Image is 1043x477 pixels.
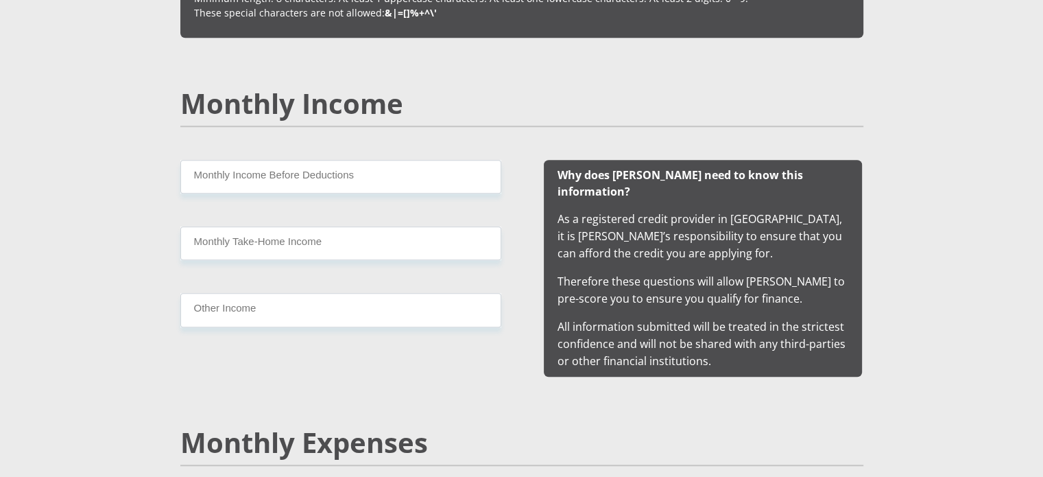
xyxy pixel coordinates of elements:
[558,167,848,369] span: As a registered credit provider in [GEOGRAPHIC_DATA], it is [PERSON_NAME]’s responsibility to ens...
[180,87,863,120] h2: Monthly Income
[385,6,437,19] b: &|=[]%+^\'
[180,226,501,260] input: Monthly Take Home Income
[180,426,863,459] h2: Monthly Expenses
[180,293,501,327] input: Other Income
[180,160,501,194] input: Monthly Income Before Deductions
[558,167,803,199] b: Why does [PERSON_NAME] need to know this information?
